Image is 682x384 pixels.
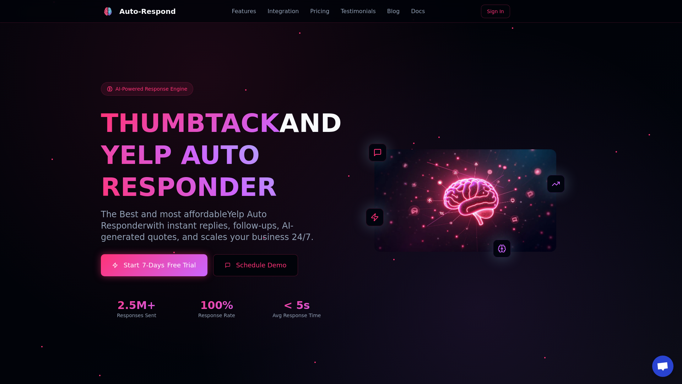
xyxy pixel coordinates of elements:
div: 100% [181,299,252,312]
div: Responses Sent [101,312,172,319]
h1: YELP AUTO RESPONDER [101,139,332,203]
span: 7-Days [142,260,164,270]
a: Pricing [310,7,329,16]
a: Blog [387,7,400,16]
p: The Best and most affordable with instant replies, follow-ups, AI-generated quotes, and scales yo... [101,209,332,243]
span: THUMBTACK [101,108,279,138]
a: Start7-DaysFree Trial [101,254,207,276]
a: Integration [267,7,299,16]
div: Auto-Respond [119,6,176,16]
span: AND [279,108,342,138]
div: Open chat [652,356,673,377]
a: Features [232,7,256,16]
a: Sign In [481,5,510,18]
div: < 5s [261,299,332,312]
a: Testimonials [341,7,376,16]
a: Auto-Respond LogoAuto-Respond [101,4,176,18]
div: Response Rate [181,312,252,319]
div: 2.5M+ [101,299,172,312]
span: AI-Powered Response Engine [115,85,187,92]
a: Docs [411,7,425,16]
iframe: Sign in with Google Button [512,4,585,20]
div: Avg Response Time [261,312,332,319]
span: Yelp Auto Responder [101,209,267,231]
button: Schedule Demo [213,254,298,276]
img: AI Neural Network Brain [374,149,556,252]
img: Auto-Respond Logo [104,7,112,16]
